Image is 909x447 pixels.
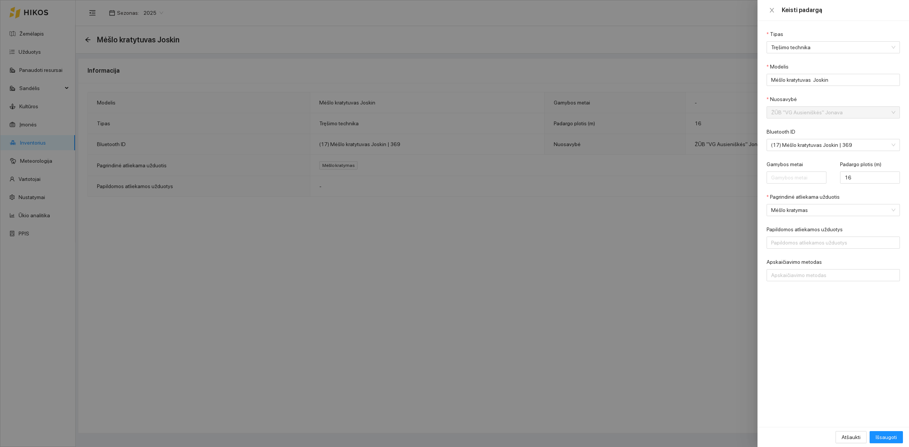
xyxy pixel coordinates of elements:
[771,42,885,53] span: Tręšimo technika
[767,63,789,71] label: Modelis
[767,193,840,201] label: Pagrindinė atliekama užduotis
[767,160,803,168] label: Gamybos metai
[771,139,885,151] span: (17) Mėšlo kratytuvas Joskin | 369
[876,433,897,441] span: Išsaugoti
[870,431,903,443] button: Išsaugoti
[767,258,822,266] label: Apskaičiavimo metodas
[767,226,843,234] label: Papildomos atliekamos užduotys
[840,171,900,184] input: Padargo plotis (m)
[836,431,867,443] button: Atšaukti
[769,7,775,13] span: close
[842,433,861,441] span: Atšaukti
[782,6,900,14] div: Keisti padargą
[767,128,795,136] label: Bluetooth ID
[767,74,900,86] input: Modelis
[767,95,797,103] label: Nuosavybė
[767,171,826,184] input: Gamybos metai
[771,107,885,118] span: ŽŪB "VG Ausieniškės" Jonava
[840,160,881,168] label: Padargo plotis (m)
[767,7,777,14] button: Close
[771,204,885,216] span: Mėšlo kratymas
[767,30,783,38] label: Tipas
